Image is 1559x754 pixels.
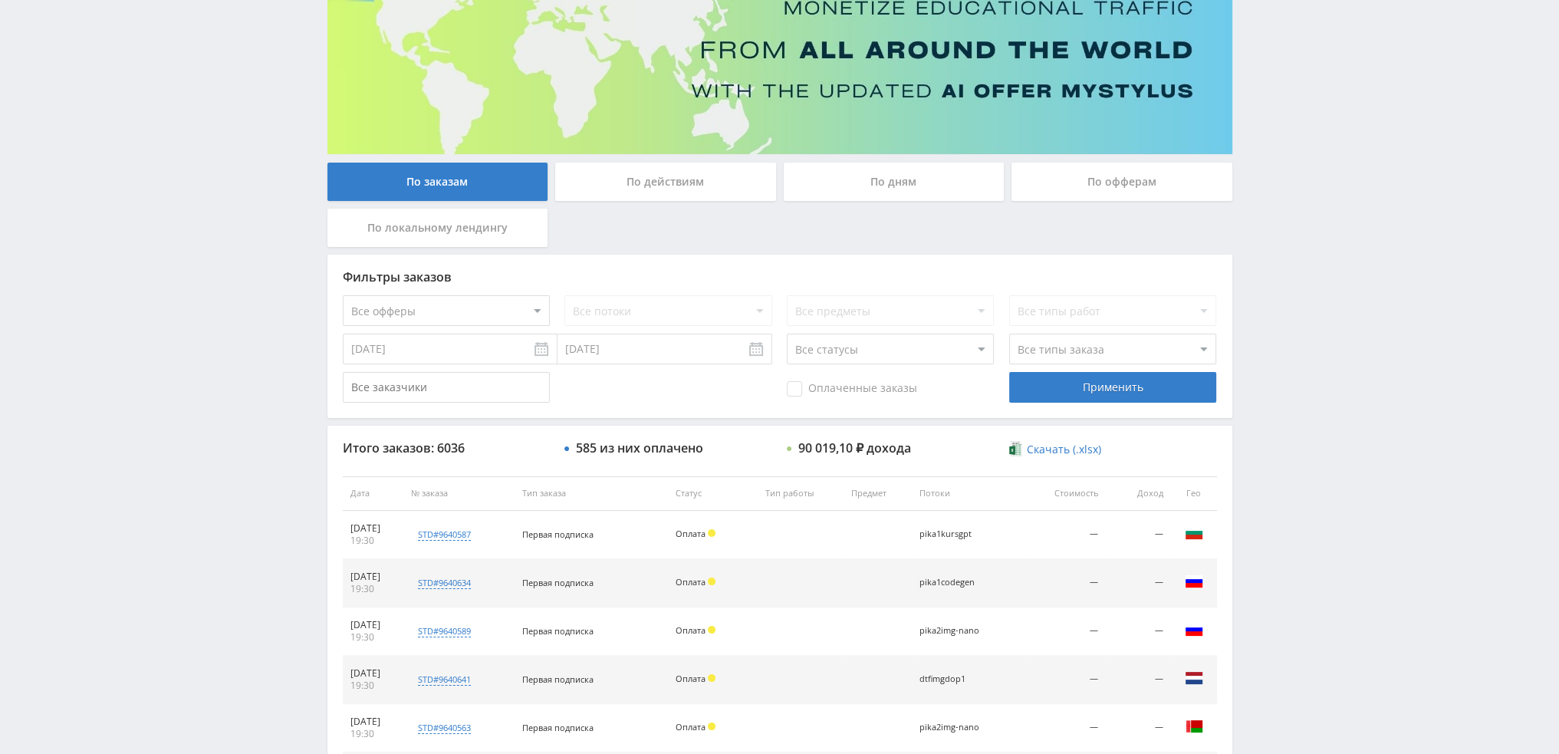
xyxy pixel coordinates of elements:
div: std#9640634 [418,577,471,589]
div: std#9640589 [418,625,471,637]
th: Гео [1171,476,1217,511]
td: — [1026,656,1106,704]
th: Дата [343,476,404,511]
span: Холд [708,626,715,634]
span: Холд [708,723,715,730]
th: № заказа [403,476,514,511]
div: 19:30 [350,680,396,692]
div: По действиям [555,163,776,201]
span: Оплата [676,673,705,684]
div: pika1codegen [919,578,988,588]
div: 19:30 [350,728,396,740]
th: Тип заказа [515,476,668,511]
th: Тип работы [758,476,844,511]
div: std#9640587 [418,528,471,541]
div: [DATE] [350,667,396,680]
td: — [1105,704,1170,752]
span: Холд [708,674,715,682]
span: Оплата [676,528,705,539]
div: pika2img-nano [919,723,988,733]
td: — [1105,656,1170,704]
img: blr.png [1185,717,1203,736]
div: 19:30 [350,583,396,595]
span: Первая подписка [522,528,594,540]
td: — [1105,511,1170,559]
td: — [1026,704,1106,752]
th: Доход [1105,476,1170,511]
th: Предмет [844,476,912,511]
img: bgr.png [1185,524,1203,542]
span: Первая подписка [522,577,594,588]
td: — [1105,607,1170,656]
div: Итого заказов: 6036 [343,441,550,455]
input: Все заказчики [343,372,550,403]
td: — [1026,607,1106,656]
span: Оплата [676,576,705,588]
div: pika1kursgpt [919,529,988,539]
td: — [1026,511,1106,559]
div: std#9640641 [418,673,471,686]
div: 19:30 [350,535,396,547]
a: Скачать (.xlsx) [1009,442,1101,457]
div: Применить [1009,372,1216,403]
img: nld.png [1185,669,1203,687]
div: По офферам [1011,163,1232,201]
span: Холд [708,529,715,537]
span: Первая подписка [522,673,594,685]
span: Скачать (.xlsx) [1027,443,1101,456]
div: std#9640563 [418,722,471,734]
span: Первая подписка [522,722,594,733]
div: [DATE] [350,571,396,583]
div: 585 из них оплачено [576,441,703,455]
div: 90 019,10 ₽ дохода [798,441,911,455]
div: [DATE] [350,716,396,728]
th: Стоимость [1026,476,1106,511]
img: xlsx [1009,441,1022,456]
span: Оплата [676,721,705,733]
img: rus.png [1185,572,1203,591]
div: Фильтры заказов [343,270,1217,284]
img: rus.png [1185,621,1203,639]
div: По заказам [327,163,548,201]
span: Оплаченные заказы [787,381,917,397]
div: По локальному лендингу [327,209,548,247]
th: Статус [668,476,758,511]
div: [DATE] [350,522,396,535]
div: pika2img-nano [919,626,988,636]
div: dtfimgdop1 [919,674,988,684]
div: 19:30 [350,631,396,644]
span: Холд [708,578,715,585]
span: Первая подписка [522,625,594,637]
div: По дням [784,163,1005,201]
th: Потоки [912,476,1025,511]
span: Оплата [676,624,705,636]
div: [DATE] [350,619,396,631]
td: — [1026,559,1106,607]
td: — [1105,559,1170,607]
